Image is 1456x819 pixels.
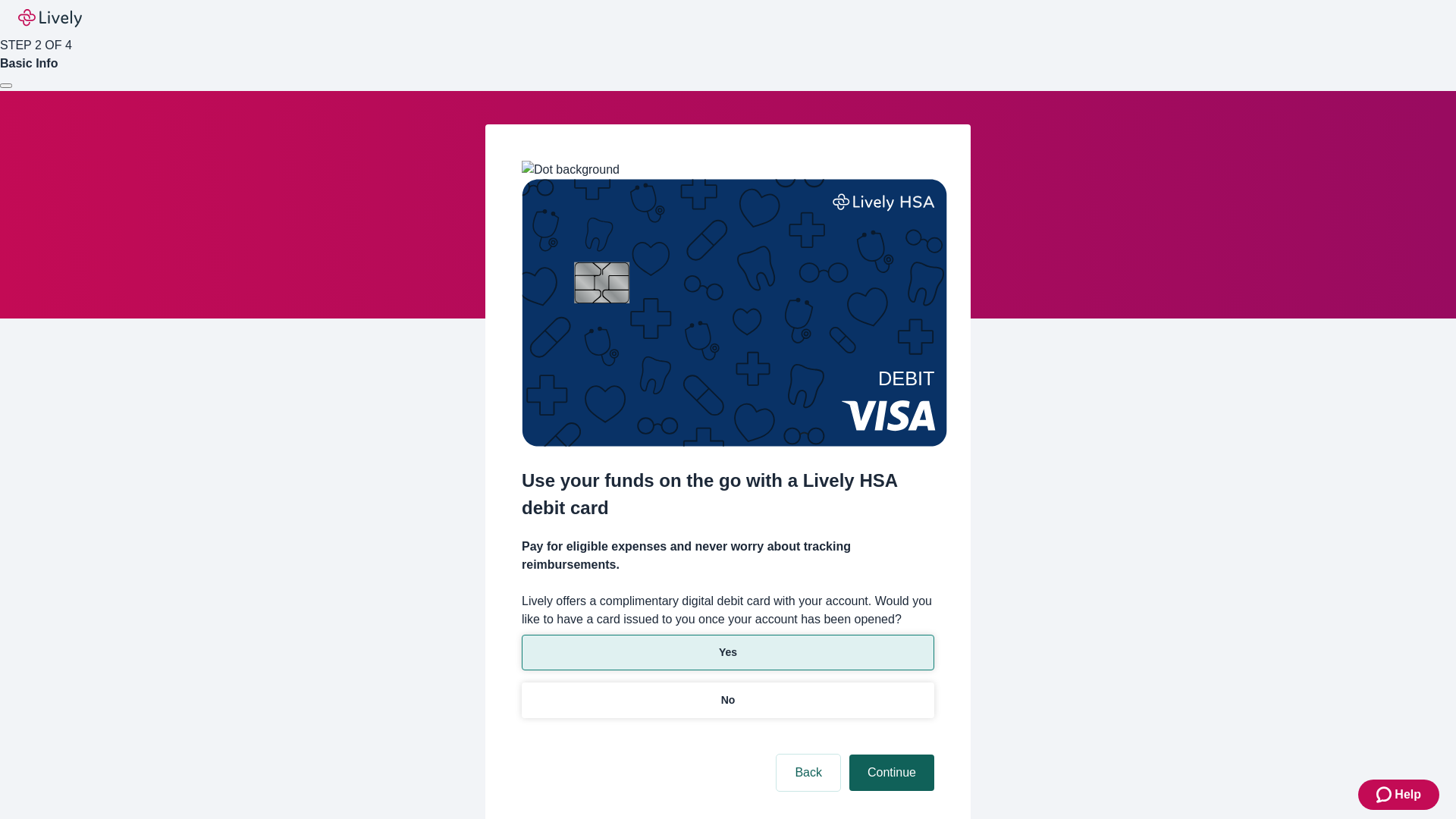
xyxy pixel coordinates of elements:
[1395,786,1421,804] span: Help
[849,755,934,791] button: Continue
[522,682,934,718] button: No
[719,645,737,661] p: Yes
[522,592,934,629] label: Lively offers a complimentary digital debit card with your account. Would you like to have a card...
[522,538,934,574] h4: Pay for eligible expenses and never worry about tracking reimbursements.
[777,755,840,791] button: Back
[522,179,947,447] img: Debit card
[721,692,736,708] p: No
[1376,786,1395,804] svg: Zendesk support icon
[522,635,934,670] button: Yes
[522,161,620,179] img: Dot background
[522,467,934,522] h2: Use your funds on the go with a Lively HSA debit card
[18,9,82,27] img: Lively
[1358,780,1439,810] button: Zendesk support iconHelp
